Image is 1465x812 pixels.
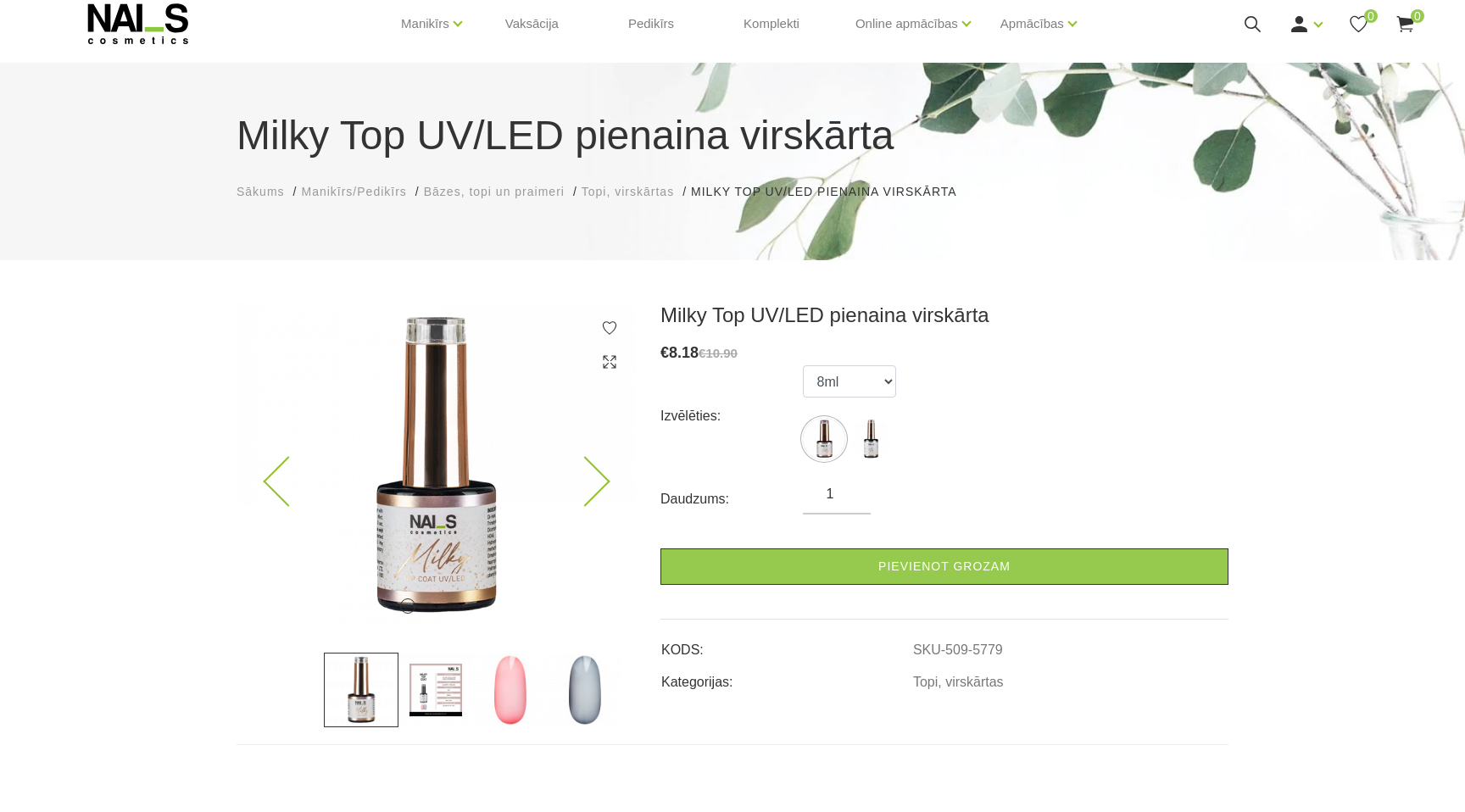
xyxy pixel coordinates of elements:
[424,185,565,198] span: Bāzes, topi un praimeri
[467,602,476,610] button: 4 of 4
[237,185,285,198] span: Sākums
[237,183,285,201] a: Sākums
[660,403,803,430] div: Izvēlēties:
[548,653,622,727] img: ...
[301,183,406,201] a: Manikīrs/Pedikīrs
[473,653,548,727] img: ...
[913,675,1004,690] a: Topi, virskārtas
[660,486,803,513] div: Daudzums:
[660,660,912,692] td: Kategorijas:
[301,185,406,198] span: Manikīrs/Pedikīrs
[1364,9,1378,23] span: 0
[660,548,1228,585] a: Pievienot grozam
[849,418,892,460] img: ...
[582,183,674,201] a: Topi, virskārtas
[237,105,1228,166] h1: Milky Top UV/LED pienaina virskārta
[425,602,433,610] button: 2 of 4
[324,653,398,727] img: ...
[582,185,674,198] span: Topi, virskārtas
[913,642,1003,658] a: SKU-509-5779
[398,653,473,727] img: ...
[803,418,845,460] img: ...
[1395,14,1416,35] a: 0
[660,344,669,361] span: €
[400,598,415,614] button: 1 of 4
[446,602,454,610] button: 3 of 4
[424,183,565,201] a: Bāzes, topi un praimeri
[1348,14,1369,35] a: 0
[660,303,1228,328] h3: Milky Top UV/LED pienaina virskārta
[1411,9,1424,23] span: 0
[660,628,912,660] td: KODS:
[691,183,973,201] li: Milky Top UV/LED pienaina virskārta
[669,344,699,361] span: 8.18
[237,303,635,627] img: ...
[699,346,738,360] s: €10.90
